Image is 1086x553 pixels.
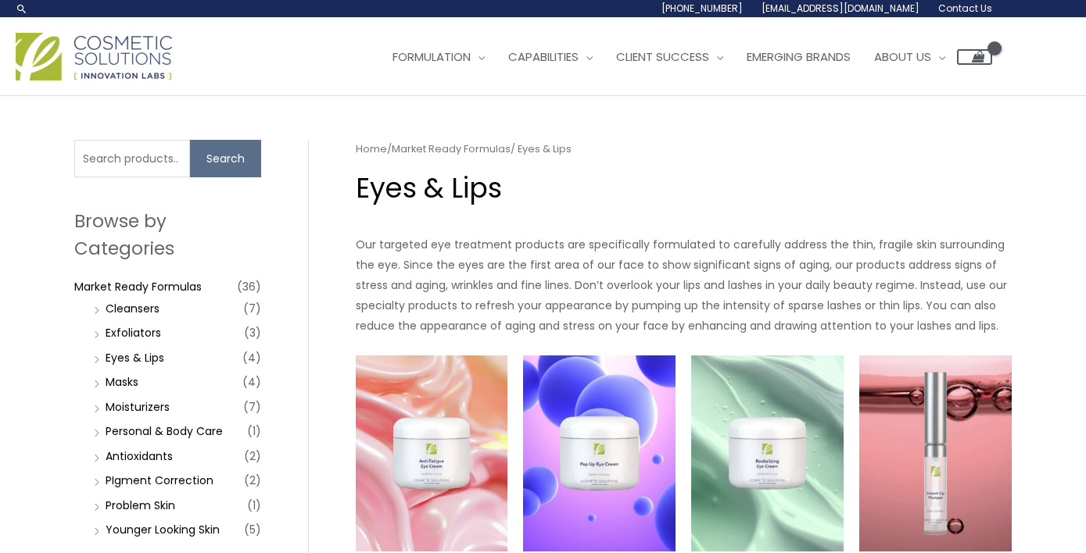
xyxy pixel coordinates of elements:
[244,445,261,467] span: (2)
[392,141,511,156] a: Market Ready Formulas
[106,399,170,415] a: Moisturizers
[859,355,1012,552] img: Instant Lip Plumper
[762,2,919,15] span: [EMAIL_ADDRESS][DOMAIN_NAME]
[381,34,496,80] a: Formulation
[106,448,173,464] a: Antioxidants
[106,301,159,316] a: Cleansers
[244,519,261,541] span: (5)
[356,169,1012,207] h1: Eyes & Lips
[247,494,261,516] span: (1)
[106,522,220,537] a: Younger Looking Skin
[106,350,164,366] a: Eyes & Lips
[74,208,261,261] h2: Browse by Categories
[938,2,992,15] span: Contact Us
[735,34,862,80] a: Emerging Brands
[244,469,261,491] span: (2)
[74,140,190,177] input: Search products…
[16,33,172,80] img: Cosmetic Solutions Logo
[356,141,387,156] a: Home
[74,279,202,294] a: Market Ready Formulas
[106,325,161,341] a: Exfoliators
[604,34,735,80] a: Client Success
[392,48,471,65] span: Formulation
[508,48,579,65] span: Capabilities
[243,298,261,319] span: (7)
[106,498,175,513] a: Problem Skin
[16,2,28,15] a: Search icon link
[862,34,957,80] a: About Us
[242,371,261,393] span: (4)
[747,48,851,65] span: Emerging Brands
[242,347,261,369] span: (4)
[356,355,508,552] img: Anti Fatigue Eye Cream
[106,473,213,488] a: PIgment Correction
[356,234,1012,336] p: Our targeted eye treatment products are specifically formulated to carefully address the thin, fr...
[247,420,261,442] span: (1)
[957,49,992,65] a: View Shopping Cart, empty
[356,140,1012,159] nav: Breadcrumb
[496,34,604,80] a: Capabilities
[661,2,743,15] span: [PHONE_NUMBER]
[106,423,223,439] a: Personal & Body Care
[190,140,261,177] button: Search
[523,355,676,552] img: Pep Up Eye Cream
[369,34,992,80] nav: Site Navigation
[874,48,931,65] span: About Us
[691,355,844,552] img: Revitalizing ​Eye Cream
[244,322,261,344] span: (3)
[237,276,261,298] span: (36)
[243,396,261,418] span: (7)
[106,374,138,390] a: Masks
[616,48,709,65] span: Client Success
